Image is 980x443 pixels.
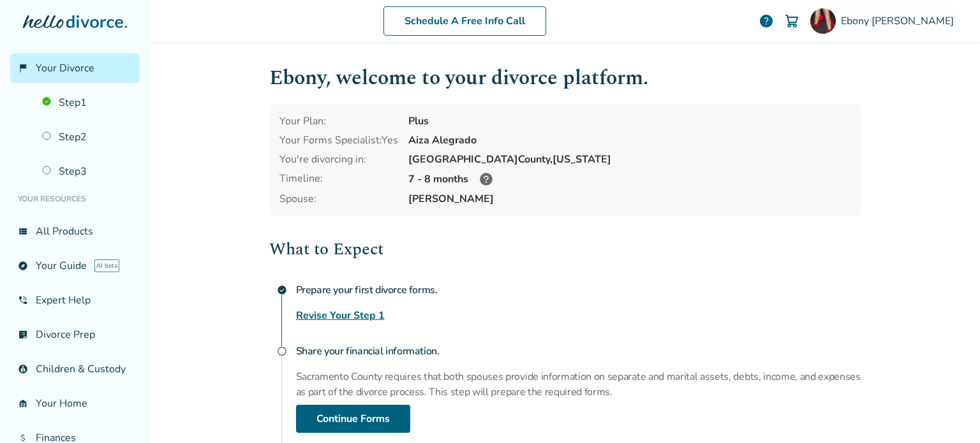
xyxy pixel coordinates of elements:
div: Plus [408,114,851,128]
a: Step1 [34,88,140,117]
iframe: Chat Widget [916,382,980,443]
a: exploreYour GuideAI beta [10,251,140,280]
span: flag_2 [18,63,28,73]
h4: Prepare your first divorce forms. [296,277,861,303]
img: Ebony Irick [810,8,836,34]
p: Sacramento County requires that both spouses provide information on separate and marital assets, ... [296,369,861,400]
a: view_listAll Products [10,217,140,246]
h1: Ebony , welcome to your divorce platform. [269,62,861,94]
span: phone_in_talk [18,295,28,305]
a: garage_homeYour Home [10,389,140,418]
span: attach_money [18,433,28,443]
span: Your Divorce [36,61,94,75]
span: garage_home [18,398,28,409]
img: Cart [784,13,799,29]
span: explore [18,261,28,271]
h2: What to Expect [269,236,861,262]
a: Revise Your Step 1 [296,308,385,323]
a: account_childChildren & Custody [10,354,140,384]
span: view_list [18,226,28,236]
a: flag_2Your Divorce [10,54,140,83]
span: [PERSON_NAME] [408,192,851,206]
span: AI beta [94,259,119,272]
li: Your Resources [10,186,140,212]
span: account_child [18,364,28,374]
a: help [759,13,774,29]
span: Ebony [PERSON_NAME] [841,14,959,28]
div: Aiza Alegrado [408,133,851,147]
a: Schedule A Free Info Call [383,6,546,36]
a: Step2 [34,122,140,152]
span: list_alt_check [18,330,28,340]
div: [GEOGRAPHIC_DATA] County, [US_STATE] [408,152,851,166]
a: list_alt_checkDivorce Prep [10,320,140,349]
div: Your Forms Specialist: Yes [279,133,398,147]
span: Spouse: [279,192,398,206]
span: radio_button_unchecked [277,346,287,356]
a: Continue Forms [296,405,410,433]
div: Timeline: [279,171,398,187]
a: phone_in_talkExpert Help [10,286,140,315]
h4: Share your financial information. [296,338,861,364]
div: You're divorcing in: [279,152,398,166]
div: 7 - 8 months [408,171,851,187]
a: Step3 [34,157,140,186]
div: Your Plan: [279,114,398,128]
span: check_circle [277,285,287,295]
